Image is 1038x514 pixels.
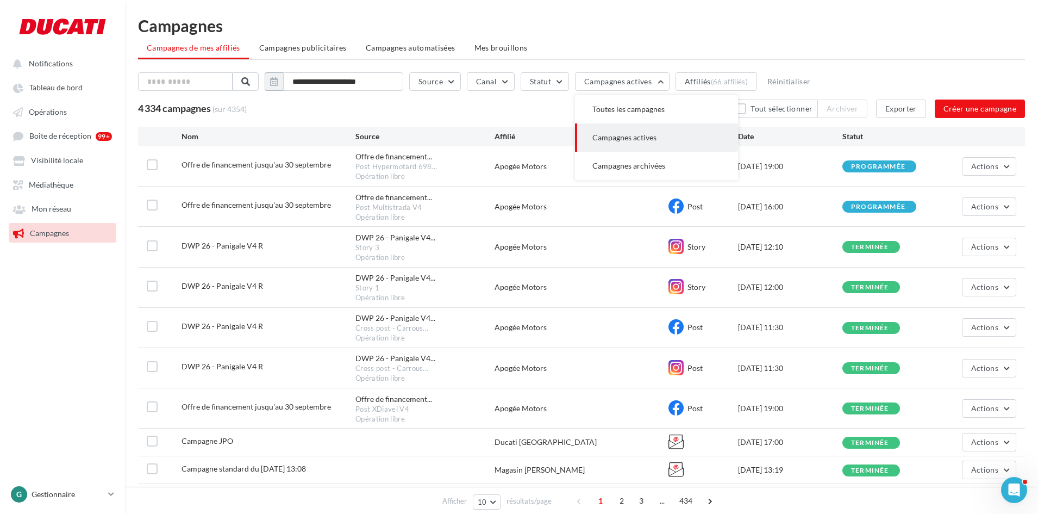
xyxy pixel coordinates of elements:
div: Opération libre [355,333,495,343]
button: Créer une campagne [935,100,1025,118]
span: Campagnes publicitaires [259,43,347,52]
button: Actions [962,433,1016,451]
div: Story 1 [355,283,495,293]
span: Actions [971,202,998,211]
span: Mon réseau [32,205,71,214]
span: Offre de financement... [355,151,432,162]
span: 10 [478,498,487,506]
span: Offre de financement jusqu'au 30 septembre [182,160,331,169]
button: 10 [473,494,501,510]
span: Actions [971,437,998,447]
div: programmée [851,163,905,170]
span: DWP 26 - Panigale V4 R [182,321,263,331]
div: [DATE] 11:30 [738,322,842,333]
span: Mes brouillons [474,43,528,52]
div: Apogée Motors [495,322,668,333]
div: Date [738,131,842,142]
div: Apogée Motors [495,241,668,252]
button: Affiliés(66 affiliés) [676,72,757,91]
span: DWP 26 - Panigale V4... [355,232,435,243]
span: 434 [675,492,697,510]
span: Actions [971,282,998,292]
button: Statut [521,72,569,91]
button: Notifications [7,53,114,73]
div: terminée [851,467,889,474]
div: [DATE] 19:00 [738,161,842,172]
button: Archiver [817,100,867,118]
span: Story [687,242,705,251]
span: (sur 4354) [212,104,247,114]
span: DWP 26 - Panigale V4... [355,273,435,283]
span: Campagnes [30,228,69,238]
div: [DATE] 11:30 [738,363,842,374]
div: Opération libre [355,172,495,182]
button: Actions [962,359,1016,377]
a: Opérations [7,102,118,121]
span: Campagnes archivées [592,161,665,170]
div: Statut [842,131,947,142]
div: Source [355,131,495,142]
div: [DATE] 13:19 [738,465,842,475]
div: Magasin [PERSON_NAME] [495,465,668,475]
div: terminée [851,244,889,251]
div: terminée [851,405,889,412]
span: Actions [971,465,998,474]
span: Offre de financement jusqu'au 30 septembre [182,200,331,209]
div: terminée [851,365,889,372]
h1: Campagnes [138,17,1025,34]
div: Apogée Motors [495,363,668,374]
span: 3 [633,492,650,510]
div: terminée [851,439,889,447]
div: Affilié [495,131,668,142]
span: 1 [592,492,609,510]
div: programmée [851,203,905,210]
span: Afficher [442,496,467,506]
span: Campagnes automatisées [366,43,455,52]
span: Campagnes actives [584,77,652,86]
span: Campagnes actives [592,133,656,142]
button: Actions [962,399,1016,418]
div: [DATE] 19:00 [738,403,842,414]
span: G [16,489,22,500]
div: Opération libre [355,414,495,424]
div: [DATE] 12:10 [738,241,842,252]
div: Opération libre [355,253,495,263]
div: Post Multistrada V4 [355,203,495,213]
span: Actions [971,363,998,373]
div: terminée [851,284,889,291]
a: Médiathèque [7,175,118,194]
span: Post Hypermotard 698... [355,162,437,172]
div: [DATE] 16:00 [738,201,842,212]
button: Actions [962,461,1016,479]
iframe: Intercom live chat [1001,477,1027,503]
span: DWP 26 - Panigale V4 R [182,281,263,290]
button: Canal [467,72,515,91]
div: Opération libre [355,213,495,222]
span: Boîte de réception [29,132,91,141]
span: Notifications [29,59,73,68]
span: Story [687,282,705,292]
div: Opération libre [355,293,495,303]
button: Actions [962,278,1016,296]
div: Story 3 [355,243,495,253]
div: Nom [182,131,355,142]
span: Médiathèque [29,180,73,189]
span: Actions [971,323,998,332]
a: G Gestionnaire [9,484,116,505]
div: 99+ [96,132,112,141]
a: Mon réseau [7,199,118,218]
span: Offre de financement... [355,394,432,405]
div: [DATE] 12:00 [738,282,842,293]
button: Actions [962,318,1016,337]
span: Tableau de bord [29,83,83,92]
button: Campagnes actives [575,123,738,152]
button: Campagnes archivées [575,152,738,180]
span: Campagne JPO [182,436,233,445]
span: Toutes les campagnes [592,104,665,114]
span: 2 [613,492,630,510]
button: Source [409,72,461,91]
span: Post [687,404,703,413]
button: Actions [962,238,1016,256]
span: DWP 26 - Panigale V4 R [182,241,263,250]
button: Toutes les campagnes [575,95,738,123]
